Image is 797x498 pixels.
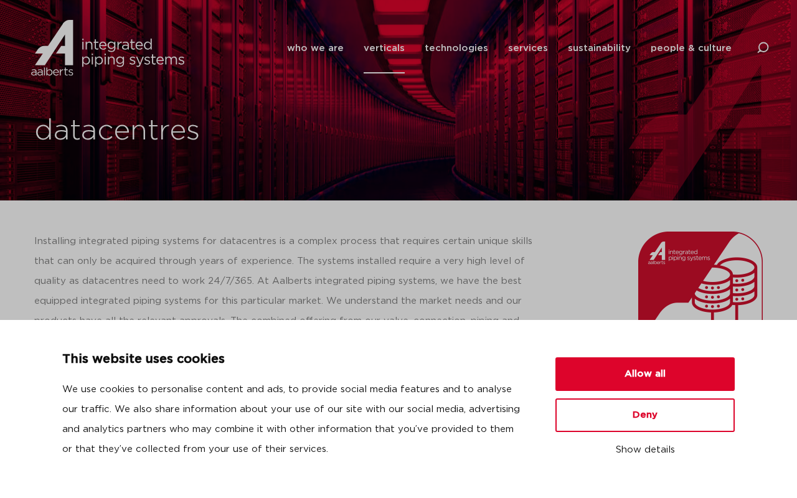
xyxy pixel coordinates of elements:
[34,111,392,151] h1: datacentres
[34,232,539,351] p: Installing integrated piping systems for datacentres is a complex process that requires certain u...
[555,357,735,391] button: Allow all
[508,23,548,73] a: services
[555,398,735,432] button: Deny
[62,350,526,370] p: This website uses cookies
[638,232,763,356] img: Aalberts_IPS_icon_datacentres_rgb
[651,23,732,73] a: people & culture
[62,380,526,459] p: We use cookies to personalise content and ads, to provide social media features and to analyse ou...
[287,23,732,73] nav: Menu
[568,23,631,73] a: sustainability
[364,23,405,73] a: verticals
[555,439,735,461] button: Show details
[287,23,344,73] a: who we are
[425,23,488,73] a: technologies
